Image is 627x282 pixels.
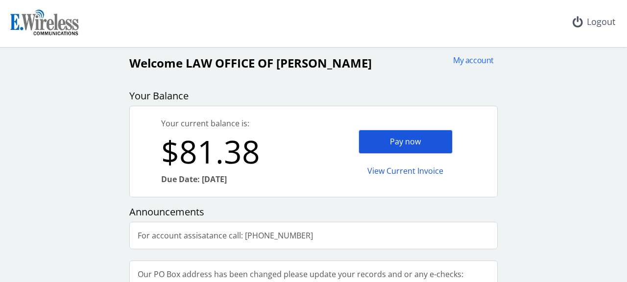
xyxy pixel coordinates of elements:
span: Announcements [129,205,204,218]
div: $81.38 [161,129,313,174]
span: Your Balance [129,89,189,102]
div: View Current Invoice [359,160,453,183]
div: My account [447,55,494,66]
div: For account assisatance call: [PHONE_NUMBER] [130,222,321,249]
span: LAW OFFICE OF [PERSON_NAME] [186,55,372,71]
div: Your current balance is: [161,118,313,129]
div: Due Date: [DATE] [161,174,313,185]
span: Welcome [129,55,183,71]
div: Pay now [359,130,453,154]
